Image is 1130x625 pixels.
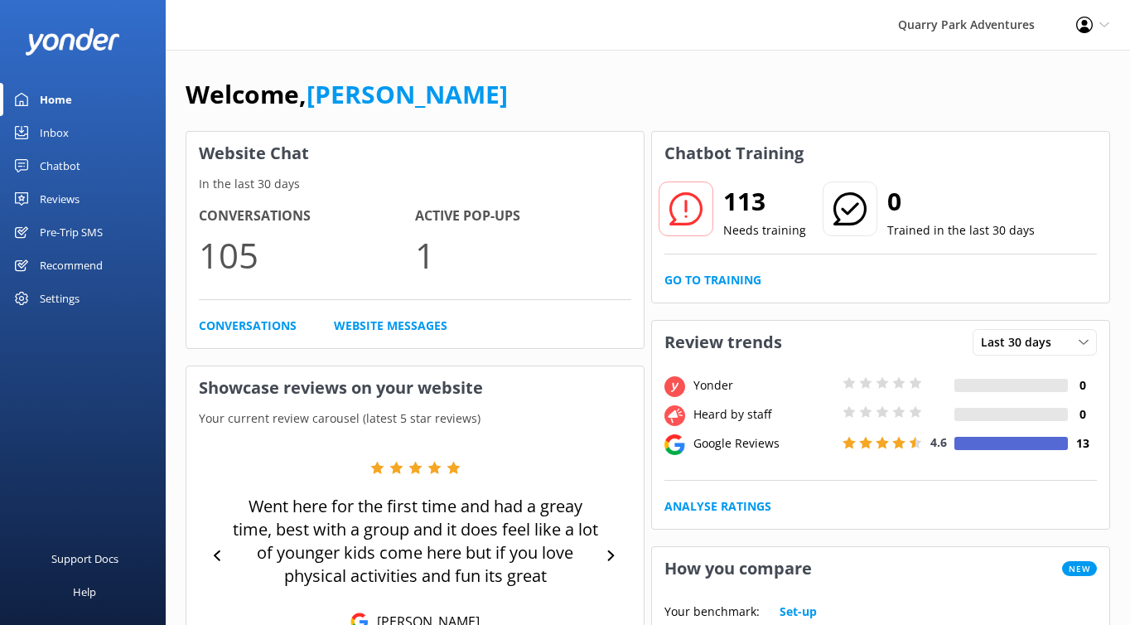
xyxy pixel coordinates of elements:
[689,376,838,395] div: Yonder
[689,434,838,453] div: Google Reviews
[40,249,103,282] div: Recommend
[186,175,644,193] p: In the last 30 days
[307,77,508,111] a: [PERSON_NAME]
[199,227,415,283] p: 105
[652,321,794,364] h3: Review trends
[186,132,644,175] h3: Website Chat
[40,282,80,315] div: Settings
[186,366,644,409] h3: Showcase reviews on your website
[25,28,120,56] img: yonder-white-logo.png
[652,132,816,175] h3: Chatbot Training
[723,221,806,240] p: Needs training
[40,83,72,116] div: Home
[334,317,447,335] a: Website Messages
[415,206,631,227] h4: Active Pop-ups
[981,333,1061,351] span: Last 30 days
[689,405,838,424] div: Heard by staff
[40,116,69,149] div: Inbox
[1062,561,1097,576] span: New
[51,542,118,575] div: Support Docs
[231,495,599,588] p: Went here for the first time and had a greay time, best with a group and it does feel like a lot ...
[40,182,80,216] div: Reviews
[652,547,824,590] h3: How you compare
[1068,405,1097,424] h4: 0
[1068,434,1097,453] h4: 13
[199,206,415,227] h4: Conversations
[40,149,80,182] div: Chatbot
[664,603,760,621] p: Your benchmark:
[930,434,947,450] span: 4.6
[40,216,103,249] div: Pre-Trip SMS
[887,221,1035,240] p: Trained in the last 30 days
[186,409,644,428] p: Your current review carousel (latest 5 star reviews)
[186,75,508,114] h1: Welcome,
[73,575,96,608] div: Help
[1068,376,1097,395] h4: 0
[723,182,806,221] h2: 113
[780,603,817,621] a: Set-up
[415,227,631,283] p: 1
[887,182,1035,221] h2: 0
[664,497,771,516] a: Analyse Ratings
[664,271,761,289] a: Go to Training
[199,317,297,335] a: Conversations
